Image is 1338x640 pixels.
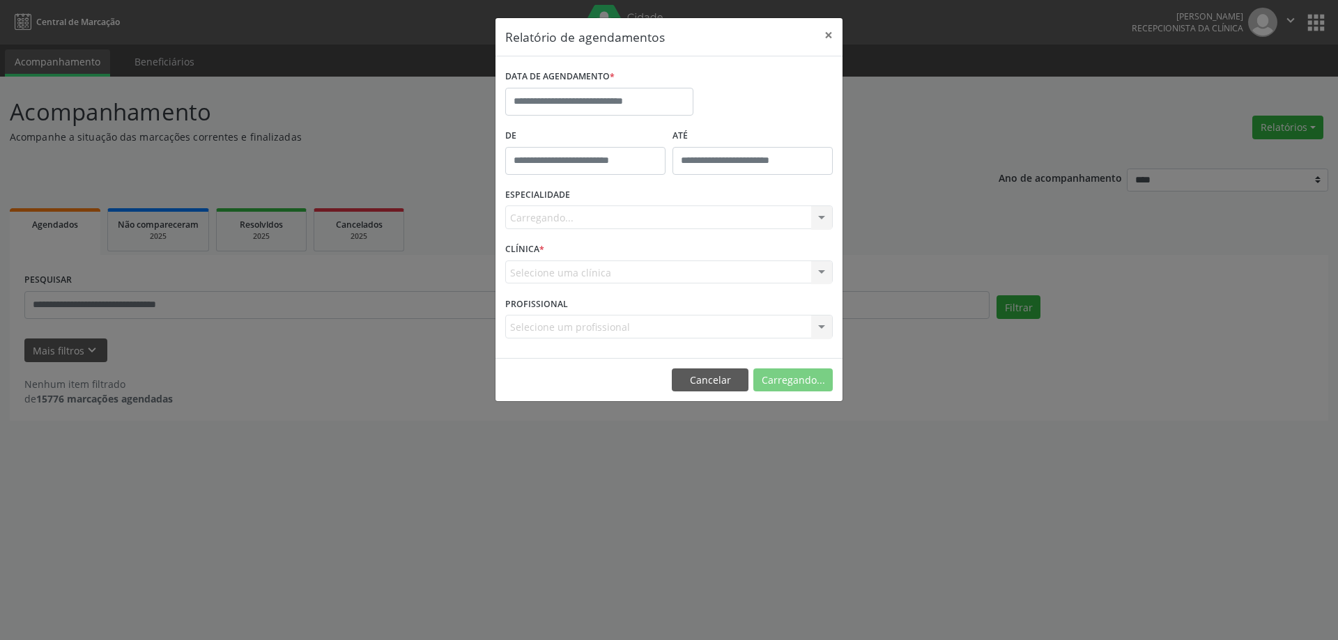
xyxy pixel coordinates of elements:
[505,239,544,260] label: CLÍNICA
[505,28,665,46] h5: Relatório de agendamentos
[753,368,833,392] button: Carregando...
[505,185,570,206] label: ESPECIALIDADE
[672,368,748,392] button: Cancelar
[815,18,843,52] button: Close
[505,66,615,88] label: DATA DE AGENDAMENTO
[505,293,568,315] label: PROFISSIONAL
[672,125,833,147] label: ATÉ
[505,125,666,147] label: De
